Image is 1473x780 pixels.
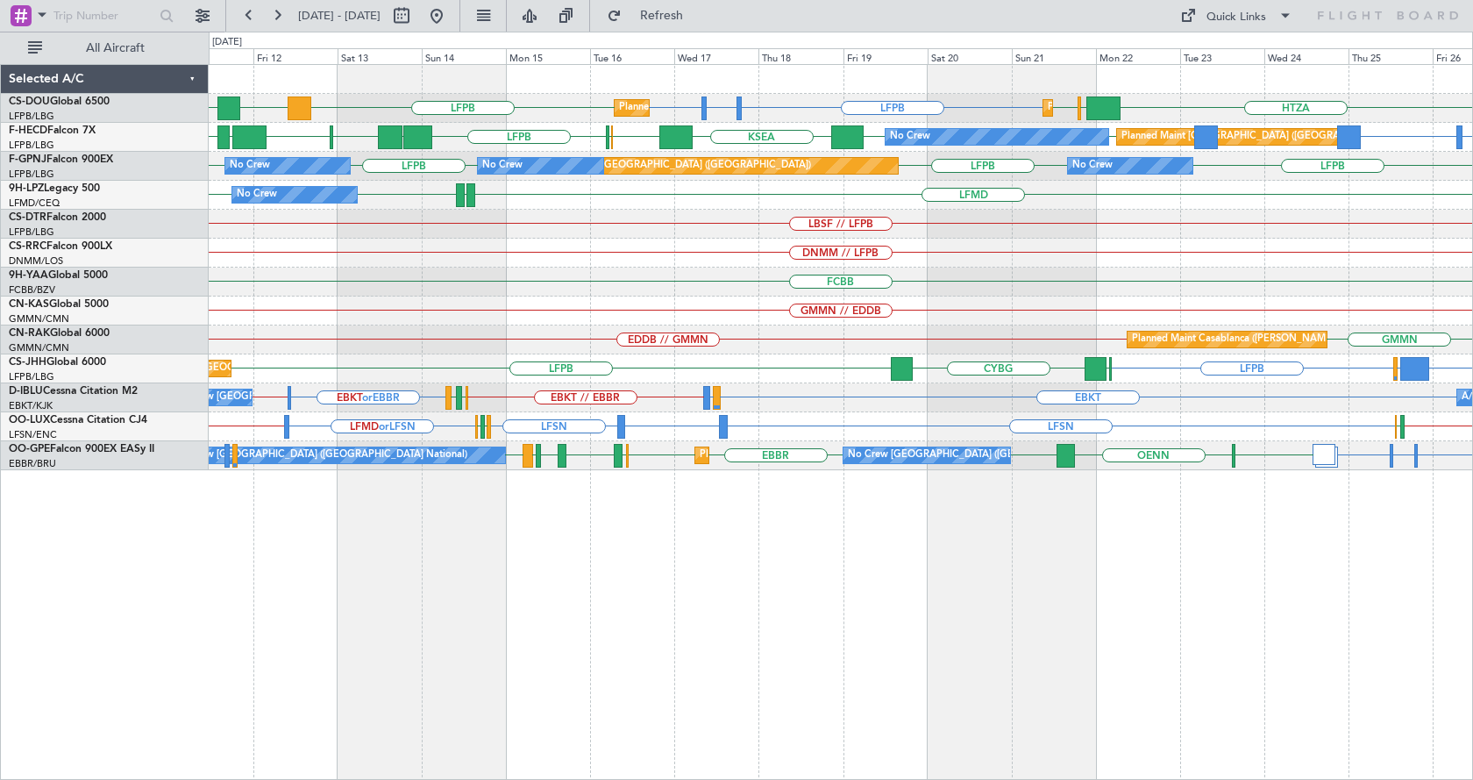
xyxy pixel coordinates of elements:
[9,357,106,368] a: CS-JHHGlobal 6000
[1012,48,1096,64] div: Sun 21
[9,139,54,152] a: LFPB/LBG
[9,212,46,223] span: CS-DTR
[9,415,50,426] span: OO-LUX
[9,154,113,165] a: F-GPNJFalcon 900EX
[237,182,277,208] div: No Crew
[9,125,96,136] a: F-HECDFalcon 7X
[535,153,811,179] div: Planned Maint [GEOGRAPHIC_DATA] ([GEOGRAPHIC_DATA])
[9,299,109,310] a: CN-KASGlobal 5000
[9,341,69,354] a: GMMN/CMN
[1072,153,1113,179] div: No Crew
[9,328,50,339] span: CN-RAK
[1171,2,1301,30] button: Quick Links
[9,428,57,441] a: LFSN/ENC
[9,328,110,339] a: CN-RAKGlobal 6000
[9,299,49,310] span: CN-KAS
[174,442,467,469] div: No Crew [GEOGRAPHIC_DATA] ([GEOGRAPHIC_DATA] National)
[9,241,46,252] span: CS-RRC
[46,42,185,54] span: All Aircraft
[1132,326,1354,353] div: Planned Maint Casablanca ([PERSON_NAME] Intl)
[9,386,138,397] a: D-IBLUCessna Citation M2
[9,444,154,454] a: OO-GPEFalcon 900EX EASy II
[1121,124,1398,150] div: Planned Maint [GEOGRAPHIC_DATA] ([GEOGRAPHIC_DATA])
[9,97,50,107] span: CS-DOU
[848,442,1142,469] div: No Crew [GEOGRAPHIC_DATA] ([GEOGRAPHIC_DATA] National)
[9,154,46,165] span: F-GPNJ
[9,312,69,326] a: GMMN/CMN
[590,48,674,64] div: Tue 16
[619,95,895,121] div: Planned Maint [GEOGRAPHIC_DATA] ([GEOGRAPHIC_DATA])
[9,254,63,268] a: DNMM/LOS
[253,48,338,64] div: Fri 12
[9,183,100,194] a: 9H-LPZLegacy 500
[9,97,110,107] a: CS-DOUGlobal 6500
[9,183,44,194] span: 9H-LPZ
[1048,95,1324,121] div: Planned Maint [GEOGRAPHIC_DATA] ([GEOGRAPHIC_DATA])
[9,225,54,239] a: LFPB/LBG
[9,415,147,426] a: OO-LUXCessna Citation CJ4
[700,442,1017,469] div: Planned Maint [GEOGRAPHIC_DATA] ([GEOGRAPHIC_DATA] National)
[928,48,1012,64] div: Sat 20
[843,48,928,64] div: Fri 19
[9,168,54,181] a: LFPB/LBG
[674,48,758,64] div: Wed 17
[338,48,422,64] div: Sat 13
[19,34,190,62] button: All Aircraft
[1264,48,1348,64] div: Wed 24
[230,153,270,179] div: No Crew
[9,197,60,210] a: LFMD/CEQ
[169,48,253,64] div: Thu 11
[9,270,48,281] span: 9H-YAA
[9,457,56,470] a: EBBR/BRU
[9,399,53,412] a: EBKT/KJK
[298,8,381,24] span: [DATE] - [DATE]
[9,444,50,454] span: OO-GPE
[506,48,590,64] div: Mon 15
[9,125,47,136] span: F-HECD
[9,110,54,123] a: LFPB/LBG
[9,283,55,297] a: FCBB/BZV
[1206,9,1266,26] div: Quick Links
[9,357,46,368] span: CS-JHH
[422,48,506,64] div: Sun 14
[9,270,108,281] a: 9H-YAAGlobal 5000
[9,212,106,223] a: CS-DTRFalcon 2000
[758,48,843,64] div: Thu 18
[482,153,523,179] div: No Crew
[1096,48,1180,64] div: Mon 22
[9,386,43,397] span: D-IBLU
[890,124,930,150] div: No Crew
[599,2,704,30] button: Refresh
[1180,48,1264,64] div: Tue 23
[212,35,242,50] div: [DATE]
[9,370,54,383] a: LFPB/LBG
[1348,48,1433,64] div: Thu 25
[9,241,112,252] a: CS-RRCFalcon 900LX
[625,10,699,22] span: Refresh
[53,3,154,29] input: Trip Number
